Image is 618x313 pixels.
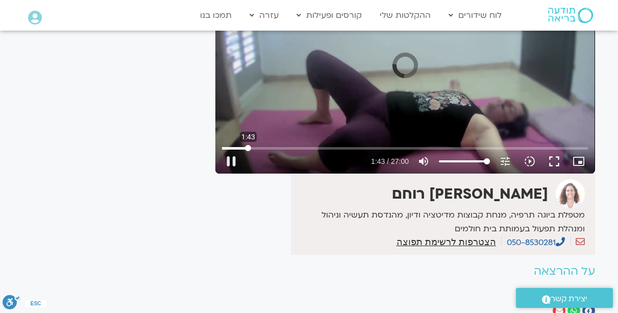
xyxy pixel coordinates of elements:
[556,179,585,208] img: אורנה סמלסון רוחם
[195,6,237,25] a: תמכו בנו
[551,292,587,306] span: יצירת קשר
[293,208,584,236] p: מטפלת ביוגה תרפיה, מנחת קבוצות מדיטציה ודיון, מהנדסת תעשיה וניהול ומנהלת תפעול בעמותת בית חולמים
[291,6,367,25] a: קורסים ופעילות
[396,237,496,247] a: הצטרפות לרשימת תפוצה
[548,8,593,23] img: תודעה בריאה
[507,237,565,248] a: 050-8530281
[375,6,436,25] a: ההקלטות שלי
[215,265,595,278] h2: על ההרצאה
[244,6,284,25] a: עזרה
[443,6,507,25] a: לוח שידורים
[392,184,548,204] strong: [PERSON_NAME] רוחם
[516,288,613,308] a: יצירת קשר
